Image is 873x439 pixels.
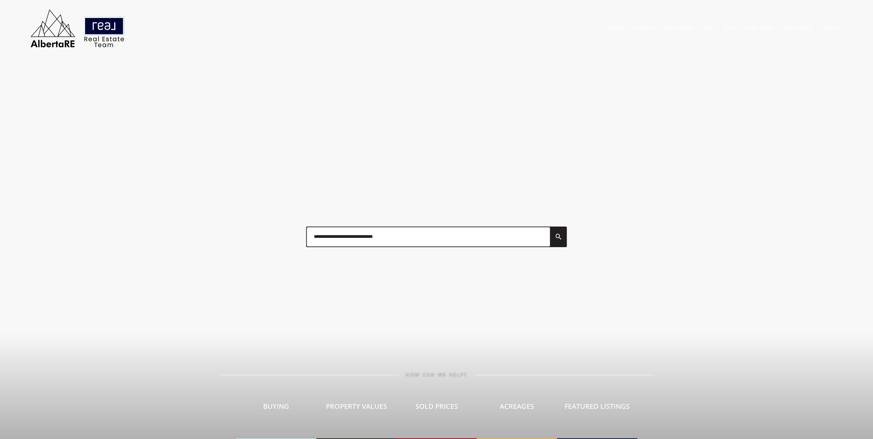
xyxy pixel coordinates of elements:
[607,25,623,32] a: Home
[477,378,557,439] a: Acreages
[316,378,397,439] a: Property Values
[557,378,637,439] a: Featured Listings
[824,25,842,32] a: Log In
[397,378,477,439] a: Sold Prices
[724,25,736,32] a: Sell
[704,25,714,32] a: Buy
[326,402,387,411] span: Property Values
[746,25,774,32] a: Our Team
[500,402,534,411] span: Acreages
[263,402,289,411] span: Buying
[634,25,654,32] a: Search
[415,402,458,411] span: Sold Prices
[664,25,693,32] a: Sold Data
[784,25,813,32] a: Mortgage
[26,7,129,50] img: AlbertaRE Real Estate Team | Real Broker
[565,402,630,411] span: Featured Listings
[236,378,316,439] a: Buying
